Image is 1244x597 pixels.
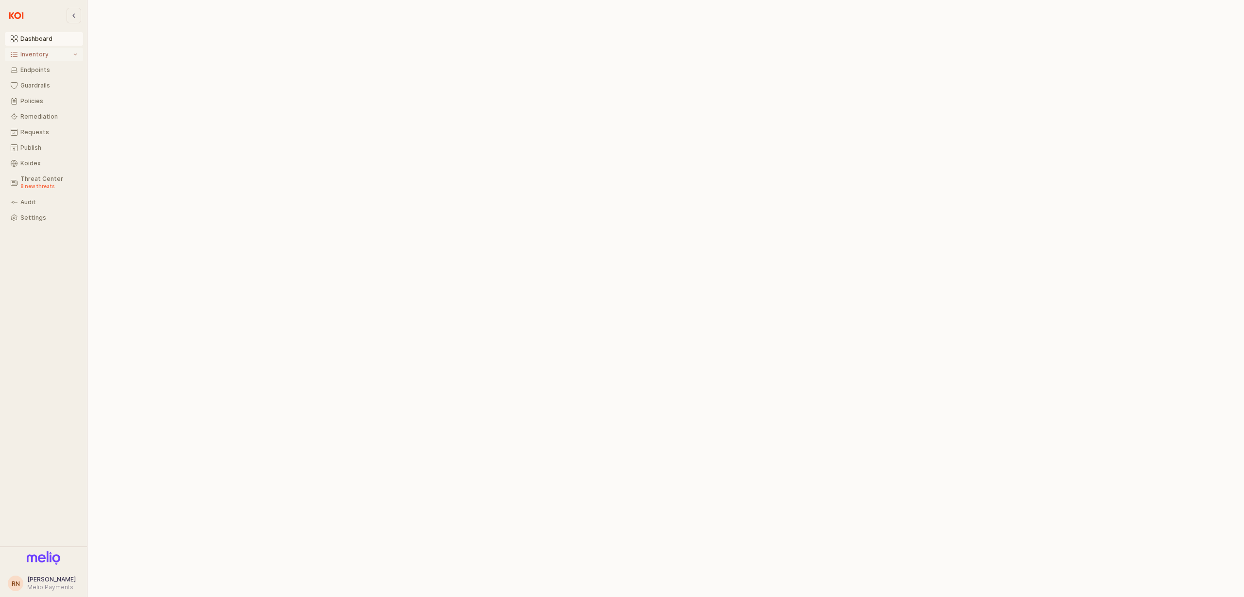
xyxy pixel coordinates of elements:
button: Koidex [5,157,83,170]
div: Settings [20,214,77,221]
div: Guardrails [20,82,77,89]
button: Policies [5,94,83,108]
div: Audit [20,199,77,206]
button: Endpoints [5,63,83,77]
div: Requests [20,129,77,136]
div: RN [12,579,20,588]
button: Requests [5,125,83,139]
button: Dashboard [5,32,83,46]
div: Dashboard [20,35,77,42]
button: Guardrails [5,79,83,92]
div: Policies [20,98,77,105]
span: [PERSON_NAME] [27,576,76,583]
button: Publish [5,141,83,155]
button: Threat Center [5,172,83,193]
div: 8 new threats [20,182,77,190]
button: Audit [5,195,83,209]
div: Melio Payments [27,583,76,591]
div: Koidex [20,160,77,167]
div: Threat Center [20,176,77,190]
button: Settings [5,211,83,225]
button: Inventory [5,48,83,61]
button: Remediation [5,110,83,123]
div: Publish [20,144,77,151]
div: Remediation [20,113,77,120]
button: RN [8,576,23,591]
div: Inventory [20,51,71,58]
div: Endpoints [20,67,77,73]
